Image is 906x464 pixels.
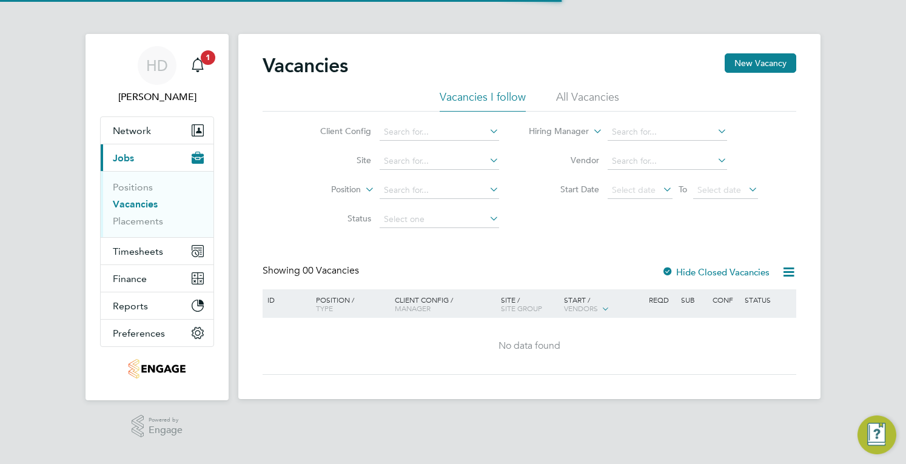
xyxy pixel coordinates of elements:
[101,320,213,346] button: Preferences
[697,184,741,195] span: Select date
[129,359,185,378] img: tribuildsolutions-logo-retina.png
[101,265,213,292] button: Finance
[316,303,333,313] span: Type
[501,303,542,313] span: Site Group
[662,266,770,278] label: Hide Closed Vacancies
[186,46,210,85] a: 1
[440,90,526,112] li: Vacancies I follow
[101,144,213,171] button: Jobs
[301,155,371,166] label: Site
[263,53,348,78] h2: Vacancies
[710,289,741,310] div: Conf
[395,303,431,313] span: Manager
[86,34,229,400] nav: Main navigation
[113,246,163,257] span: Timesheets
[380,182,499,199] input: Search for...
[646,289,677,310] div: Reqd
[101,171,213,237] div: Jobs
[113,215,163,227] a: Placements
[303,264,359,277] span: 00 Vacancies
[263,264,361,277] div: Showing
[675,181,691,197] span: To
[264,289,307,310] div: ID
[725,53,796,73] button: New Vacancy
[113,328,165,339] span: Preferences
[380,124,499,141] input: Search for...
[113,152,134,164] span: Jobs
[100,359,214,378] a: Go to home page
[301,126,371,136] label: Client Config
[608,124,727,141] input: Search for...
[201,50,215,65] span: 1
[113,300,148,312] span: Reports
[101,117,213,144] button: Network
[307,289,392,318] div: Position /
[857,415,896,454] button: Engage Resource Center
[100,90,214,104] span: Holly Dunnage
[392,289,498,318] div: Client Config /
[556,90,619,112] li: All Vacancies
[146,58,168,73] span: HD
[149,415,183,425] span: Powered by
[113,125,151,136] span: Network
[608,153,727,170] input: Search for...
[113,181,153,193] a: Positions
[564,303,598,313] span: Vendors
[100,46,214,104] a: HD[PERSON_NAME]
[561,289,646,320] div: Start /
[264,340,794,352] div: No data found
[149,425,183,435] span: Engage
[529,184,599,195] label: Start Date
[132,415,183,438] a: Powered byEngage
[678,289,710,310] div: Sub
[101,238,213,264] button: Timesheets
[113,198,158,210] a: Vacancies
[742,289,794,310] div: Status
[498,289,562,318] div: Site /
[113,273,147,284] span: Finance
[612,184,656,195] span: Select date
[380,153,499,170] input: Search for...
[291,184,361,196] label: Position
[519,126,589,138] label: Hiring Manager
[301,213,371,224] label: Status
[101,292,213,319] button: Reports
[529,155,599,166] label: Vendor
[380,211,499,228] input: Select one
